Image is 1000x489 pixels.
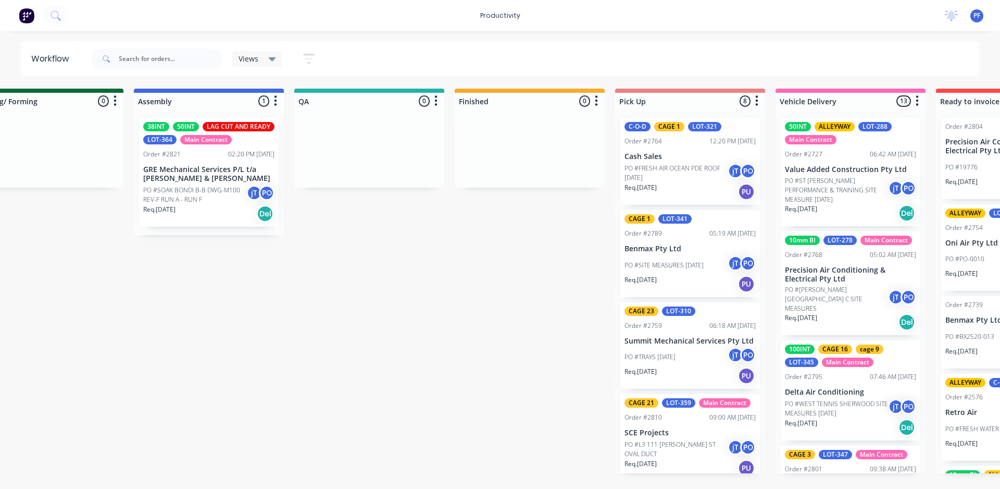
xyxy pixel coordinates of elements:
[888,289,904,305] div: jT
[119,48,222,69] input: Search for orders...
[31,53,74,65] div: Workflow
[781,340,920,441] div: 100INTCAGE 16cage 9LOT-345Main ContractOrder #279507:46 AM [DATE]Delta Air ConditioningPO #WEST T...
[822,358,873,367] div: Main Contract
[257,205,273,222] div: Del
[785,285,888,313] p: PO #[PERSON_NAME][GEOGRAPHIC_DATA] C SITE MEASURES
[815,122,855,131] div: ALLEYWAY
[945,439,978,448] p: Req. [DATE]
[858,122,892,131] div: LOT-288
[624,337,756,346] p: Summit Mechanical Services Pty Ltd
[699,398,751,408] div: Main Contract
[785,450,815,459] div: CAGE 3
[856,450,907,459] div: Main Contract
[785,419,817,428] p: Req. [DATE]
[180,135,232,144] div: Main Contract
[945,269,978,278] p: Req. [DATE]
[620,118,760,205] div: C-O-DCAGE 1LOT-321Order #276412:20 PM [DATE]Cash SalesPO #FRESH AIR OCEAN PDE ROOF [DATE]jTPOReq....
[624,152,756,161] p: Cash Sales
[738,460,755,476] div: PU
[740,439,756,455] div: PO
[738,368,755,384] div: PU
[624,229,662,238] div: Order #2789
[888,180,904,196] div: jT
[785,204,817,214] p: Req. [DATE]
[973,11,980,20] span: PF
[870,150,916,159] div: 06:42 AM [DATE]
[728,255,743,271] div: jT
[658,214,692,224] div: LOT-341
[785,358,818,367] div: LOT-345
[781,231,920,336] div: 10mm BILOT-278Main ContractOrder #276805:02 AM [DATE]Precision Air Conditioning & Electrical Pty ...
[624,367,657,376] p: Req. [DATE]
[624,214,655,224] div: CAGE 1
[945,223,983,233] div: Order #2754
[740,255,756,271] div: PO
[785,165,916,174] p: Value Added Construction Pty Ltd
[624,413,662,422] div: Order #2810
[143,135,177,144] div: LOT-364
[898,314,915,331] div: Del
[246,185,262,201] div: jT
[624,459,657,469] p: Req. [DATE]
[785,388,916,397] p: Delta Air Conditioning
[898,419,915,436] div: Del
[870,464,916,474] div: 09:38 AM [DATE]
[740,163,756,179] div: PO
[860,236,912,245] div: Main Contract
[785,250,822,260] div: Order #2768
[740,347,756,363] div: PO
[945,300,983,310] div: Order #2739
[228,150,274,159] div: 02:20 PM [DATE]
[945,122,983,131] div: Order #2804
[709,413,756,422] div: 09:00 AM [DATE]
[624,307,658,316] div: CAGE 23
[888,399,904,414] div: jT
[143,205,176,214] p: Req. [DATE]
[173,122,199,131] div: 50INT
[870,250,916,260] div: 05:02 AM [DATE]
[239,53,258,64] span: Views
[818,345,852,354] div: CAGE 16
[870,372,916,382] div: 07:46 AM [DATE]
[203,122,274,131] div: LAG CUT AND READY
[662,307,695,316] div: LOT-310
[624,275,657,285] p: Req. [DATE]
[624,321,662,331] div: Order #2759
[624,261,704,270] p: PO #SITE MEASURES [DATE]
[259,185,274,201] div: PO
[624,244,756,253] p: Benmax Pty Ltd
[898,205,915,222] div: Del
[709,229,756,238] div: 05:19 AM [DATE]
[728,163,743,179] div: jT
[654,122,684,131] div: CAGE 1
[945,393,983,402] div: Order #2576
[785,345,815,354] div: 100INT
[819,450,852,459] div: LOT-347
[624,352,676,362] p: PO #TRAYS [DATE]
[785,236,820,245] div: 10mm BI
[143,150,181,159] div: Order #2821
[785,135,836,144] div: Main Contract
[781,118,920,226] div: 50INTALLEYWAYLOT-288Main ContractOrder #272706:42 AM [DATE]Value Added Construction Pty LtdPO #ST...
[945,378,985,387] div: ALLEYWAY
[662,398,695,408] div: LOT-359
[901,399,916,414] div: PO
[688,122,721,131] div: LOT-321
[624,122,651,131] div: C-O-D
[475,8,526,23] div: productivity
[620,394,760,481] div: CAGE 21LOT-359Main ContractOrder #281009:00 AM [DATE]SCE ProjectsPO #L3 111 [PERSON_NAME] ST OVAL...
[620,210,760,297] div: CAGE 1LOT-341Order #278905:19 AM [DATE]Benmax Pty LtdPO #SITE MEASURES [DATE]jTPOReq.[DATE]PU
[785,176,888,204] p: PO #ST [PERSON_NAME] PERFORMANCE & TRAINING SITE MEASURE [DATE]
[624,429,756,437] p: SCE Projects
[624,164,728,182] p: PO #FRESH AIR OCEAN PDE ROOF [DATE]
[728,439,743,455] div: jT
[624,398,658,408] div: CAGE 21
[901,180,916,196] div: PO
[709,321,756,331] div: 06:18 AM [DATE]
[785,266,916,284] p: Precision Air Conditioning & Electrical Pty Ltd
[139,118,279,227] div: 38INT50INTLAG CUT AND READYLOT-364Main ContractOrder #282102:20 PM [DATE]GRE Mechanical Services ...
[738,276,755,292] div: PU
[945,470,980,480] div: 10mm BI
[785,372,822,382] div: Order #2795
[624,137,662,146] div: Order #2764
